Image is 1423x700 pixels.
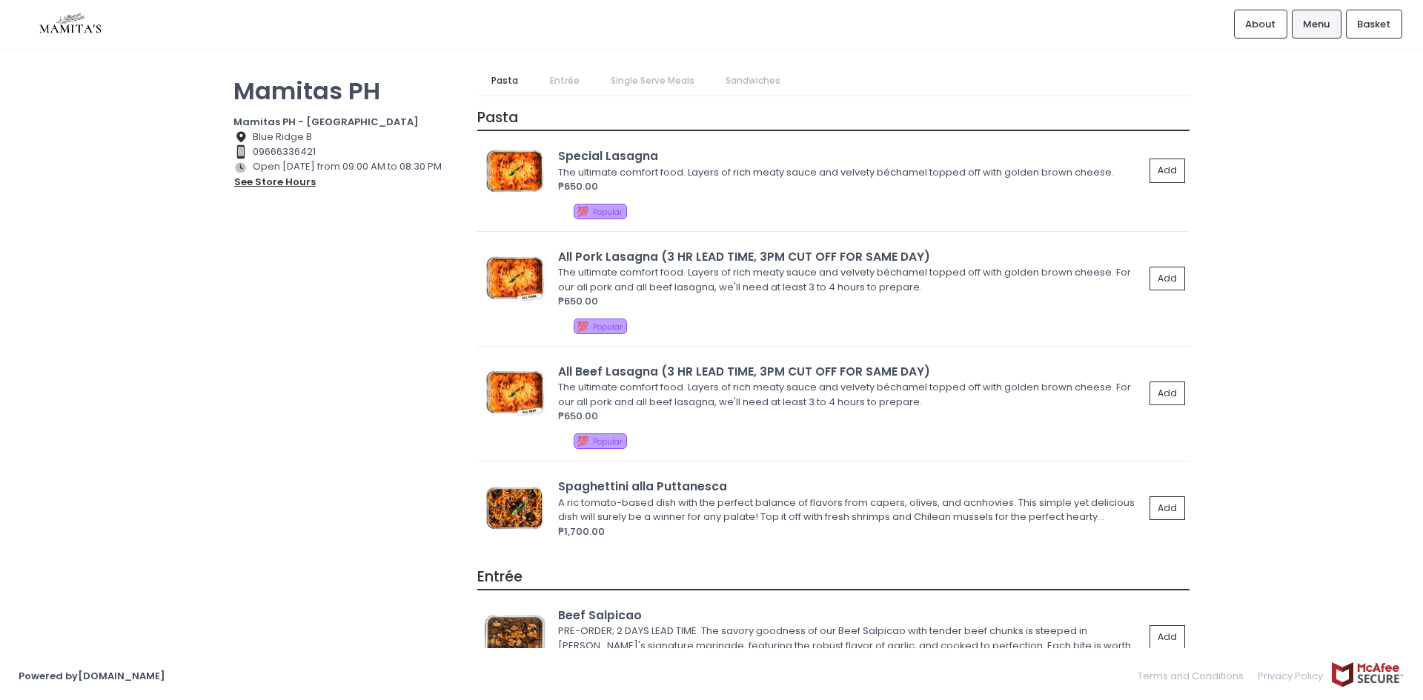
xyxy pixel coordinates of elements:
a: Powered by[DOMAIN_NAME] [19,669,165,683]
img: logo [19,11,122,37]
span: Menu [1303,17,1330,32]
button: Add [1150,159,1185,183]
a: Entrée [535,67,594,95]
div: All Beef Lasagna (3 HR LEAD TIME, 3PM CUT OFF FOR SAME DAY) [558,363,1144,380]
div: Special Lasagna [558,147,1144,164]
div: The ultimate comfort food. Layers of rich meaty sauce and velvety béchamel topped off with golden... [558,165,1140,180]
div: ₱1,700.00 [558,524,1144,539]
span: Entrée [477,567,523,587]
span: Pasta [477,107,518,127]
img: mcafee-secure [1330,661,1404,687]
button: Add [1150,381,1185,406]
div: Spaghettini alla Puttanesca [558,478,1144,495]
div: A ric tomato-based dish with the perfect balance of flavors from capers, olives, and acnhovies. T... [558,496,1140,524]
div: 09666336421 [233,144,459,159]
button: see store hours [233,174,316,190]
div: ₱650.00 [558,179,1144,194]
p: Mamitas PH [233,76,459,105]
a: Terms and Conditions [1138,661,1251,690]
div: PRE-ORDER; 2 DAYS LEAD TIME. The savory goodness of our Beef Salpicao with tender beef chunks is ... [558,624,1140,653]
a: Single Serve Meals [596,67,709,95]
img: Beef Salpicao [482,615,548,659]
button: Add [1150,496,1185,521]
span: Basket [1357,17,1390,32]
div: The ultimate comfort food. Layers of rich meaty sauce and velvety béchamel topped off with golden... [558,380,1140,409]
a: Sandwiches [711,67,795,95]
div: Beef Salpicao [558,607,1144,624]
img: Special Lasagna [482,149,548,193]
span: Popular [593,321,623,333]
span: About [1245,17,1276,32]
img: All Beef Lasagna (3 HR LEAD TIME, 3PM CUT OFF FOR SAME DAY) [482,371,548,416]
div: ₱650.00 [558,409,1144,424]
span: Popular [593,436,623,447]
a: Privacy Policy [1251,661,1331,690]
span: 💯 [577,319,588,333]
div: The ultimate comfort food. Layers of rich meaty sauce and velvety béchamel topped off with golden... [558,265,1140,294]
span: 💯 [577,434,588,448]
a: Pasta [477,67,533,95]
button: Add [1150,267,1185,291]
div: All Pork Lasagna (3 HR LEAD TIME, 3PM CUT OFF FOR SAME DAY) [558,248,1144,265]
a: Menu [1292,10,1341,38]
button: Add [1150,625,1185,650]
div: Blue Ridge B [233,130,459,144]
span: 💯 [577,204,588,219]
div: Open [DATE] from 09:00 AM to 08:30 PM [233,159,459,190]
img: Spaghettini alla Puttanesca [482,486,548,530]
div: ₱650.00 [558,294,1144,309]
a: About [1234,10,1287,38]
img: All Pork Lasagna (3 HR LEAD TIME, 3PM CUT OFF FOR SAME DAY) [482,256,548,301]
b: Mamitas PH - [GEOGRAPHIC_DATA] [233,115,419,129]
span: Popular [593,207,623,218]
